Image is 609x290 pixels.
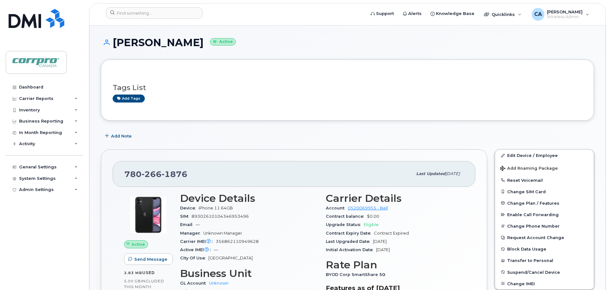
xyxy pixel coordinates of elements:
[216,239,259,244] span: 356862110949628
[495,150,594,161] a: Edit Device / Employee
[326,259,464,271] h3: Rate Plan
[131,241,145,247] span: Active
[326,247,376,252] span: Initial Activation Date
[326,206,348,210] span: Account
[113,95,145,103] a: Add tags
[124,279,141,283] span: 5.00 GB
[180,193,318,204] h3: Device Details
[367,214,379,219] span: $0.00
[495,243,594,255] button: Block Data Usage
[142,270,155,275] span: used
[507,201,559,205] span: Change Plan / Features
[196,222,200,227] span: —
[180,256,208,260] span: City Of Use
[180,231,203,236] span: Manager
[101,130,137,142] button: Add Note
[495,255,594,266] button: Transfer to Personal
[199,206,233,210] span: iPhone 11 64GB
[134,256,167,262] span: Send Message
[326,272,388,277] span: BYOD Corp SmartShare 50
[162,169,187,179] span: 1876
[101,37,594,48] h1: [PERSON_NAME]
[180,268,318,279] h3: Business Unit
[214,247,218,252] span: —
[124,253,173,265] button: Send Message
[124,271,142,275] span: 2.83 MB
[142,169,162,179] span: 266
[326,214,367,219] span: Contract balance
[495,209,594,220] button: Enable Call Forwarding
[445,171,460,176] span: [DATE]
[210,38,236,46] small: Active
[113,84,582,92] h3: Tags List
[348,206,388,210] a: 0520069955 - Bell
[326,222,364,227] span: Upgrade Status
[209,281,228,286] a: Unknown
[124,279,164,289] span: included this month
[495,232,594,243] button: Request Account Change
[180,214,192,219] span: SIM
[326,193,464,204] h3: Carrier Details
[374,231,409,236] span: Contract Expired
[124,169,187,179] span: 780
[180,247,214,252] span: Active IMEI
[507,212,559,217] span: Enable Call Forwarding
[192,214,249,219] span: 89302610104346953496
[180,281,209,286] span: GL Account
[180,206,199,210] span: Device
[376,247,390,252] span: [DATE]
[180,239,216,244] span: Carrier IMEI
[326,231,374,236] span: Contract Expiry Date
[495,266,594,278] button: Suspend/Cancel Device
[326,239,373,244] span: Last Upgraded Date
[208,256,253,260] span: [GEOGRAPHIC_DATA]
[180,222,196,227] span: Email
[203,231,242,236] span: Unknown Manager
[500,166,558,172] span: Add Roaming Package
[129,196,167,234] img: iPhone_11.jpg
[373,239,387,244] span: [DATE]
[364,222,379,227] span: Eligible
[111,133,132,139] span: Add Note
[495,174,594,186] button: Reset Voicemail
[495,220,594,232] button: Change Phone Number
[495,186,594,197] button: Change SIM Card
[495,278,594,289] button: Change IMEI
[416,171,445,176] span: Last updated
[507,270,560,274] span: Suspend/Cancel Device
[495,161,594,174] button: Add Roaming Package
[495,197,594,209] button: Change Plan / Features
